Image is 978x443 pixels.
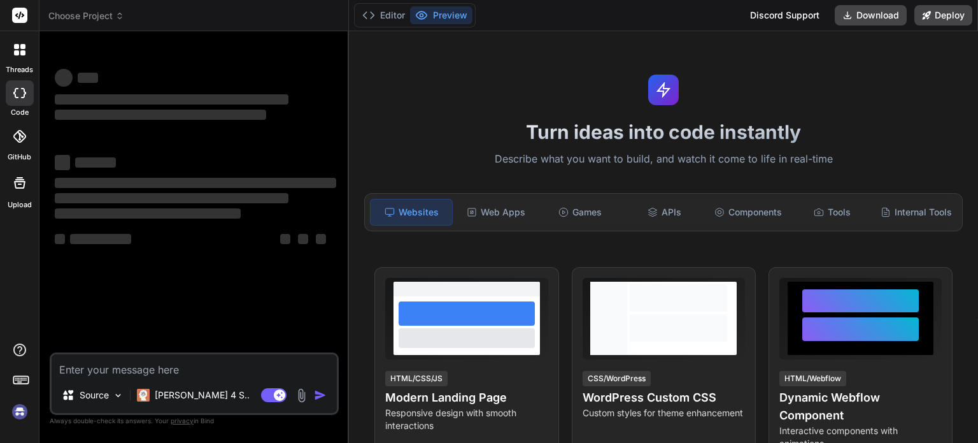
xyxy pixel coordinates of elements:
p: Responsive design with smooth interactions [385,407,548,432]
span: ‌ [55,110,266,120]
div: HTML/CSS/JS [385,371,448,386]
h4: Dynamic Webflow Component [779,389,942,425]
span: ‌ [75,157,116,168]
img: icon [314,389,327,402]
h4: WordPress Custom CSS [583,389,745,407]
p: Always double-check its answers. Your in Bind [50,415,339,427]
div: Discord Support [742,5,827,25]
div: Components [707,199,789,226]
span: ‌ [55,69,73,87]
label: GitHub [8,152,31,163]
div: Internal Tools [875,199,957,226]
span: ‌ [298,234,308,244]
span: ‌ [316,234,326,244]
div: Tools [791,199,873,226]
p: [PERSON_NAME] 4 S.. [155,389,250,402]
h4: Modern Landing Page [385,389,548,407]
span: ‌ [78,73,98,83]
span: Choose Project [48,10,124,22]
span: ‌ [55,178,336,188]
div: Websites [370,199,453,226]
img: attachment [294,388,309,403]
div: CSS/WordPress [583,371,651,386]
span: ‌ [55,94,288,105]
span: privacy [171,417,194,425]
span: ‌ [280,234,290,244]
span: ‌ [55,208,241,219]
span: ‌ [70,234,131,244]
label: threads [6,64,33,75]
button: Preview [410,6,472,24]
div: Games [539,199,621,226]
div: APIs [623,199,705,226]
span: ‌ [55,234,65,244]
div: Web Apps [455,199,537,226]
button: Download [835,5,907,25]
h1: Turn ideas into code instantly [357,120,970,143]
img: Claude 4 Sonnet [137,389,150,402]
label: code [11,107,29,118]
div: HTML/Webflow [779,371,846,386]
span: ‌ [55,193,288,203]
p: Describe what you want to build, and watch it come to life in real-time [357,151,970,168]
p: Source [80,389,109,402]
img: signin [9,401,31,423]
label: Upload [8,200,32,210]
button: Editor [357,6,410,24]
p: Custom styles for theme enhancement [583,407,745,419]
img: Pick Models [113,390,124,401]
span: ‌ [55,155,70,170]
button: Deploy [914,5,972,25]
